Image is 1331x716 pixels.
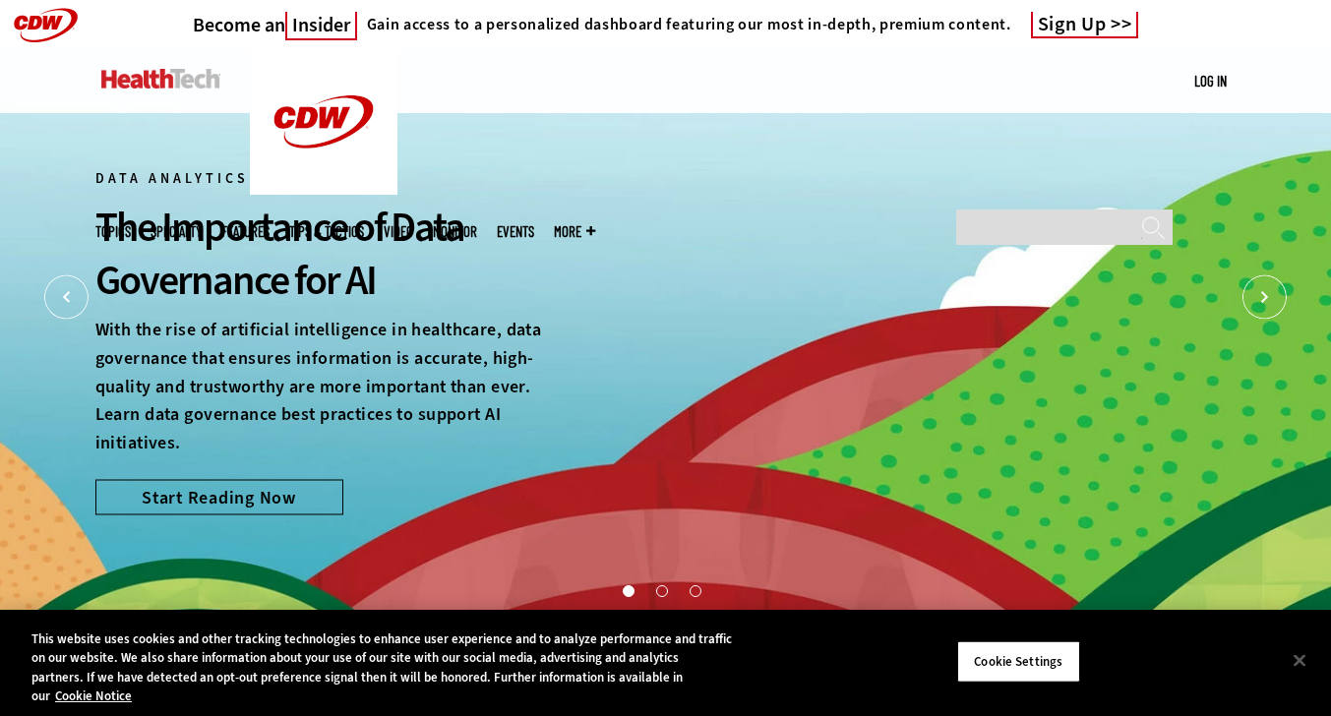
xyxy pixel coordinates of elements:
h3: Become an [193,13,357,37]
button: Cookie Settings [957,641,1080,683]
a: Gain access to a personalized dashboard featuring our most in-depth, premium content. [357,15,1011,34]
p: With the rise of artificial intelligence in healthcare, data governance that ensures information ... [95,316,552,457]
span: Specialty [151,224,202,239]
button: Next [1242,275,1287,320]
button: 3 of 3 [690,585,699,595]
h4: Gain access to a personalized dashboard featuring our most in-depth, premium content. [367,15,1011,34]
button: Close [1278,638,1321,682]
div: The Importance of Data Governance for AI [95,201,552,307]
img: Home [101,69,220,89]
a: Video [384,224,413,239]
a: Features [221,224,270,239]
a: Sign Up [1031,12,1139,38]
button: 2 of 3 [656,585,666,595]
button: 1 of 3 [623,585,633,595]
a: Become anInsider [193,13,357,37]
a: Start Reading Now [95,479,343,514]
div: User menu [1194,71,1227,91]
div: This website uses cookies and other tracking technologies to enhance user experience and to analy... [31,629,732,706]
span: Insider [285,12,357,40]
a: Log in [1194,72,1227,89]
a: More information about your privacy [55,687,132,704]
a: Events [497,224,534,239]
span: Topics [95,224,131,239]
a: Tips & Tactics [289,224,364,239]
img: Home [250,49,397,195]
button: Prev [44,275,89,320]
a: MonITor [433,224,477,239]
a: CDW [250,179,397,200]
span: More [554,224,595,239]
